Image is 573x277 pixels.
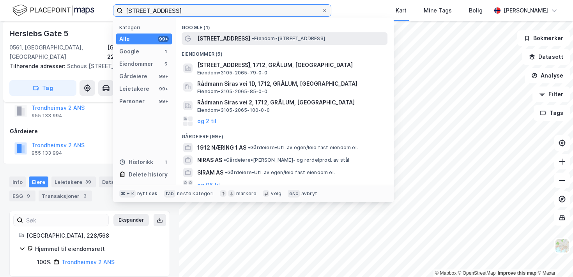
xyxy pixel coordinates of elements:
div: Kategori [119,25,172,30]
span: Eiendom • 3105-2065-79-0-0 [197,70,267,76]
span: Tilhørende adresser: [9,63,67,69]
div: Schous [STREET_ADDRESS] [9,62,164,71]
input: Søk på adresse, matrikkel, gårdeiere, leietakere eller personer [123,5,322,16]
span: Eiendom • [STREET_ADDRESS] [252,35,325,42]
div: [PERSON_NAME] [504,6,548,15]
div: Gårdeiere [10,127,170,136]
input: Søk [23,214,108,226]
span: SIRAM AS [197,168,223,177]
span: Rådmann Siras vei 2, 1712, GRÅLUM, [GEOGRAPHIC_DATA] [197,98,384,107]
div: Eiere [29,176,48,187]
button: og 2 til [197,116,216,126]
div: 99+ [158,86,169,92]
div: Alle [119,34,130,44]
a: OpenStreetMap [458,270,496,276]
button: Datasett [522,49,570,65]
button: og 96 til [197,180,220,190]
div: 100% [37,258,51,267]
div: 99+ [158,98,169,104]
div: Kart [396,6,407,15]
div: [GEOGRAPHIC_DATA], 228/568 [107,43,170,62]
div: [GEOGRAPHIC_DATA], 228/568 [27,231,160,240]
span: Gårdeiere • [PERSON_NAME]- og rørdelprod. av stål [224,157,350,163]
div: Transaksjoner [39,191,92,201]
span: Gårdeiere • Utl. av egen/leid fast eiendom el. [225,169,335,176]
a: Trondheimsv 2 ANS [62,259,115,265]
div: Bolig [469,6,483,15]
div: Hjemmel til eiendomsrett [35,244,160,254]
div: Leietakere [51,176,96,187]
div: neste kategori [177,191,214,197]
div: tab [164,190,176,198]
span: [STREET_ADDRESS] [197,34,250,43]
div: 3 [81,192,89,200]
span: • [252,35,254,41]
div: Eiendommer (5) [175,45,394,59]
div: 99+ [158,36,169,42]
div: Delete history [129,170,168,179]
div: 5 [163,61,169,67]
div: 1 [163,48,169,55]
div: Personer [119,97,145,106]
div: markere [236,191,256,197]
span: • [248,145,250,150]
div: Eiendommer [119,59,153,69]
div: ⌘ + k [119,190,136,198]
span: NIRAS AS [197,155,222,165]
a: Improve this map [498,270,536,276]
div: Google [119,47,139,56]
div: Google (1) [175,18,394,32]
span: [STREET_ADDRESS], 1712, GRÅLUM, [GEOGRAPHIC_DATA] [197,60,384,70]
div: Gårdeiere (99+) [175,127,394,141]
span: Eiendom • 3105-2065-100-0-0 [197,107,270,113]
button: Filter [532,86,570,102]
button: Analyse [525,68,570,83]
div: 9 [25,192,32,200]
div: Leietakere [119,84,149,94]
img: logo.f888ab2527a4732fd821a326f86c7f29.svg [12,4,94,17]
div: ESG [9,191,35,201]
div: velg [271,191,281,197]
div: 955 133 994 [32,113,62,119]
button: Tags [534,105,570,121]
div: avbryt [301,191,317,197]
div: Gårdeiere [119,72,147,81]
img: Z [555,238,569,253]
span: • [224,157,226,163]
div: 1 [163,159,169,165]
span: Eiendom • 3105-2065-85-0-0 [197,88,267,95]
span: 1912 NÆRING 1 AS [197,143,246,152]
iframe: Chat Widget [534,240,573,277]
div: nytt søk [137,191,158,197]
button: Ekspander [113,214,149,226]
button: Bokmerker [517,30,570,46]
span: Rådmann Siras vei 1D, 1712, GRÅLUM, [GEOGRAPHIC_DATA] [197,79,384,88]
span: Gårdeiere • Utl. av egen/leid fast eiendom el. [248,145,358,151]
button: Tag [9,80,76,96]
div: Herslebs Gate 5 [9,27,70,40]
div: Info [9,176,26,187]
div: 0561, [GEOGRAPHIC_DATA], [GEOGRAPHIC_DATA] [9,43,107,62]
div: Historikk [119,157,153,167]
a: Mapbox [435,270,456,276]
div: Mine Tags [424,6,452,15]
div: 955 133 994 [32,150,62,156]
div: esc [288,190,300,198]
div: 99+ [158,73,169,79]
span: • [225,169,227,175]
div: 39 [84,178,93,186]
div: Kontrollprogram for chat [534,240,573,277]
div: Datasett [99,176,138,187]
